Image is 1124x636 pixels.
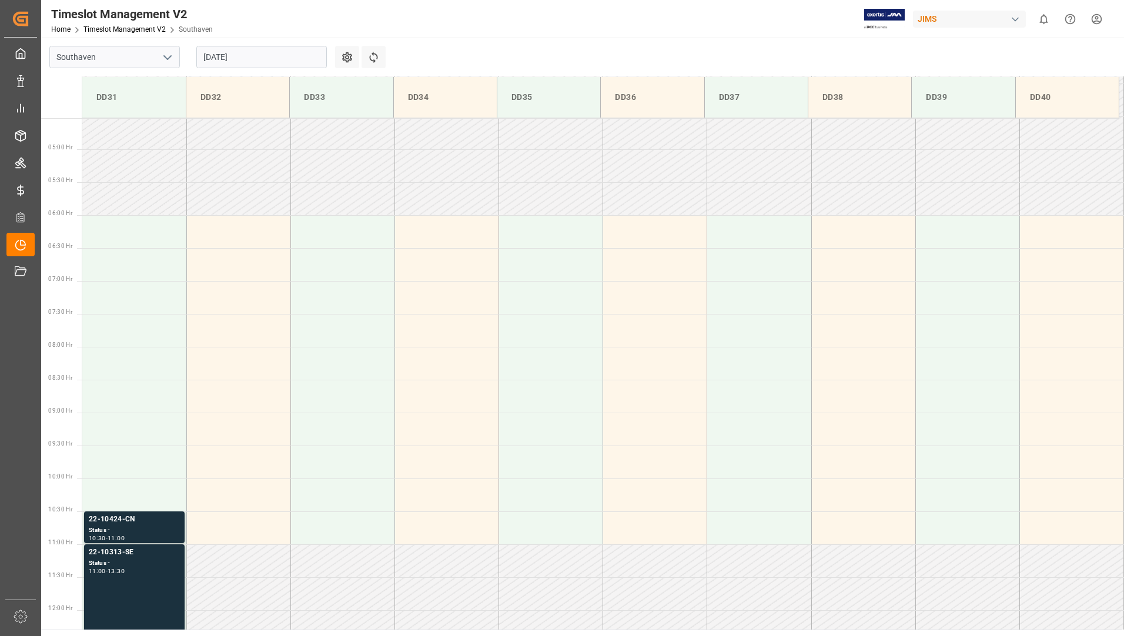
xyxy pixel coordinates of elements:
[51,25,71,34] a: Home
[48,243,72,249] span: 06:30 Hr
[610,86,694,108] div: DD36
[818,86,902,108] div: DD38
[196,86,280,108] div: DD32
[48,539,72,545] span: 11:00 Hr
[48,407,72,414] span: 09:00 Hr
[48,276,72,282] span: 07:00 Hr
[89,514,180,525] div: 22-10424-CN
[83,25,166,34] a: Timeslot Management V2
[403,86,487,108] div: DD34
[89,568,106,574] div: 11:00
[48,210,72,216] span: 06:00 Hr
[48,572,72,578] span: 11:30 Hr
[913,11,1026,28] div: JIMS
[89,525,180,535] div: Status -
[92,86,176,108] div: DD31
[1025,86,1109,108] div: DD40
[89,558,180,568] div: Status -
[48,309,72,315] span: 07:30 Hr
[89,535,106,541] div: 10:30
[49,46,180,68] input: Type to search/select
[48,144,72,150] span: 05:00 Hr
[89,547,180,558] div: 22-10313-SE
[864,9,905,29] img: Exertis%20JAM%20-%20Email%20Logo.jpg_1722504956.jpg
[1031,6,1057,32] button: show 0 new notifications
[921,86,1005,108] div: DD39
[913,8,1031,30] button: JIMS
[48,177,72,183] span: 05:30 Hr
[196,46,327,68] input: DD-MM-YYYY
[48,440,72,447] span: 09:30 Hr
[48,605,72,611] span: 12:00 Hr
[48,473,72,480] span: 10:00 Hr
[507,86,591,108] div: DD35
[48,506,72,513] span: 10:30 Hr
[108,535,125,541] div: 11:00
[299,86,383,108] div: DD33
[714,86,798,108] div: DD37
[48,342,72,348] span: 08:00 Hr
[51,5,213,23] div: Timeslot Management V2
[1057,6,1083,32] button: Help Center
[48,374,72,381] span: 08:30 Hr
[158,48,176,66] button: open menu
[108,568,125,574] div: 13:30
[106,568,108,574] div: -
[106,535,108,541] div: -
